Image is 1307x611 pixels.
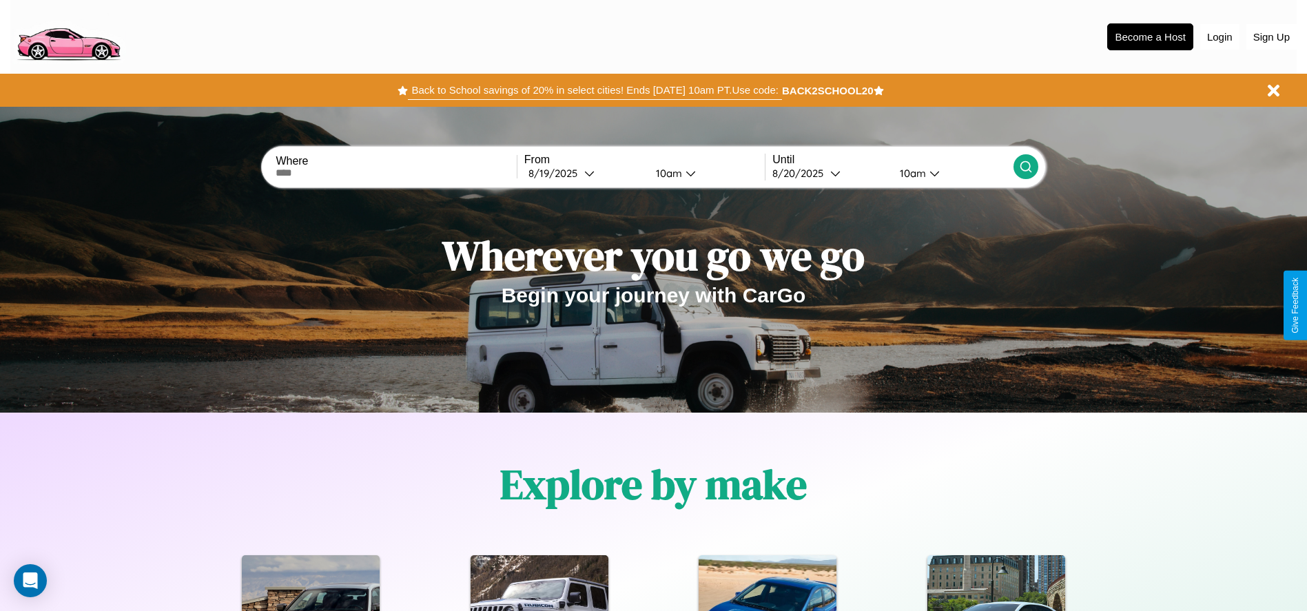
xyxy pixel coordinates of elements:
[524,154,765,166] label: From
[524,166,645,180] button: 8/19/2025
[649,167,686,180] div: 10am
[528,167,584,180] div: 8 / 19 / 2025
[1200,24,1239,50] button: Login
[408,81,781,100] button: Back to School savings of 20% in select cities! Ends [DATE] 10am PT.Use code:
[893,167,929,180] div: 10am
[500,456,807,512] h1: Explore by make
[772,154,1013,166] label: Until
[889,166,1013,180] button: 10am
[276,155,516,167] label: Where
[645,166,765,180] button: 10am
[772,167,830,180] div: 8 / 20 / 2025
[1107,23,1193,50] button: Become a Host
[14,564,47,597] div: Open Intercom Messenger
[1246,24,1297,50] button: Sign Up
[10,7,126,64] img: logo
[1290,278,1300,333] div: Give Feedback
[782,85,874,96] b: BACK2SCHOOL20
